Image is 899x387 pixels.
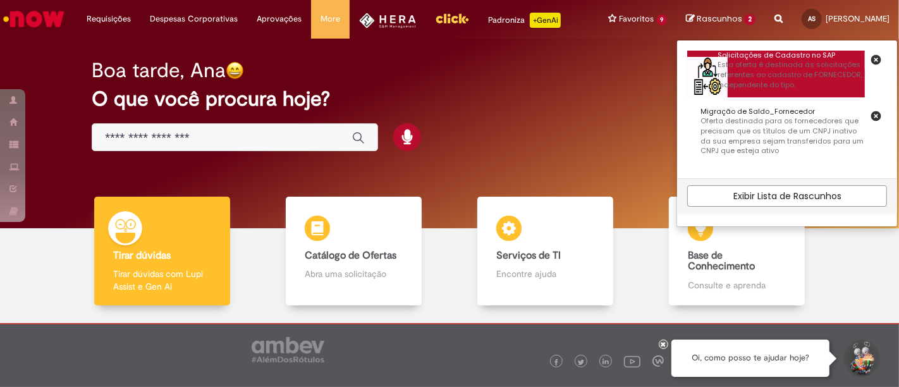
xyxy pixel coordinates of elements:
[113,249,171,262] b: Tirar dúvidas
[620,13,654,25] span: Favoritos
[697,13,742,25] span: Rascunhos
[652,355,664,367] img: logo_footer_workplace.png
[700,107,865,117] div: Migração de Saldo_Fornecedor
[435,9,469,28] img: click_logo_yellow_360x200.png
[150,13,238,25] span: Despesas Corporativas
[449,197,641,306] a: Serviços de TI Encontre ajuda
[688,249,755,273] b: Base de Conhecimento
[842,340,880,378] button: Iniciar Conversa de Suporte
[488,13,561,28] div: Padroniza
[602,359,609,366] img: logo_footer_linkedin.png
[305,267,402,280] p: Abra uma solicitação
[321,13,340,25] span: More
[530,13,561,28] p: +GenAi
[496,249,561,262] b: Serviços de TI
[66,197,258,306] a: Tirar dúvidas Tirar dúvidas com Lupi Assist e Gen Ai
[700,116,865,156] p: Oferta destinada para os fornecedores que precisam que os títulos de um CNPJ inativo da sua empre...
[496,267,594,280] p: Encontre ajuda
[226,61,244,80] img: happy-face.png
[687,51,865,97] a: Solicitações de Cadastro no SAP
[718,51,865,61] div: Solicitações de Cadastro no SAP
[113,267,211,293] p: Tirar dúvidas com Lupi Assist e Gen Ai
[808,15,816,23] span: AS
[252,337,324,362] img: logo_footer_ambev_rotulo_gray.png
[305,249,396,262] b: Catálogo de Ofertas
[553,359,560,365] img: logo_footer_facebook.png
[87,13,131,25] span: Requisições
[258,197,449,306] a: Catálogo de Ofertas Abra uma solicitação
[578,359,584,365] img: logo_footer_twitter.png
[257,13,302,25] span: Aprovações
[826,13,890,24] span: [PERSON_NAME]
[359,13,417,28] img: HeraLogo.png
[744,14,755,25] span: 2
[686,13,755,25] a: Rascunhos
[624,353,640,369] img: logo_footer_youtube.png
[92,59,226,82] h2: Boa tarde, Ana
[641,197,833,306] a: Base de Conhecimento Consulte e aprenda
[657,15,668,25] span: 9
[688,279,785,292] p: Consulte e aprenda
[687,185,887,207] a: Exibir Lista de Rascunhos
[92,88,807,110] h2: O que você procura hoje?
[671,340,829,377] div: Oi, como posso te ajudar hoje?
[718,60,865,90] p: Esta oferta é destinada às solicitações referentes ao cadastro de FORNECEDOR, independente do tipo.
[1,6,66,32] img: ServiceNow
[687,107,865,163] a: Migração de Saldo_Fornecedor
